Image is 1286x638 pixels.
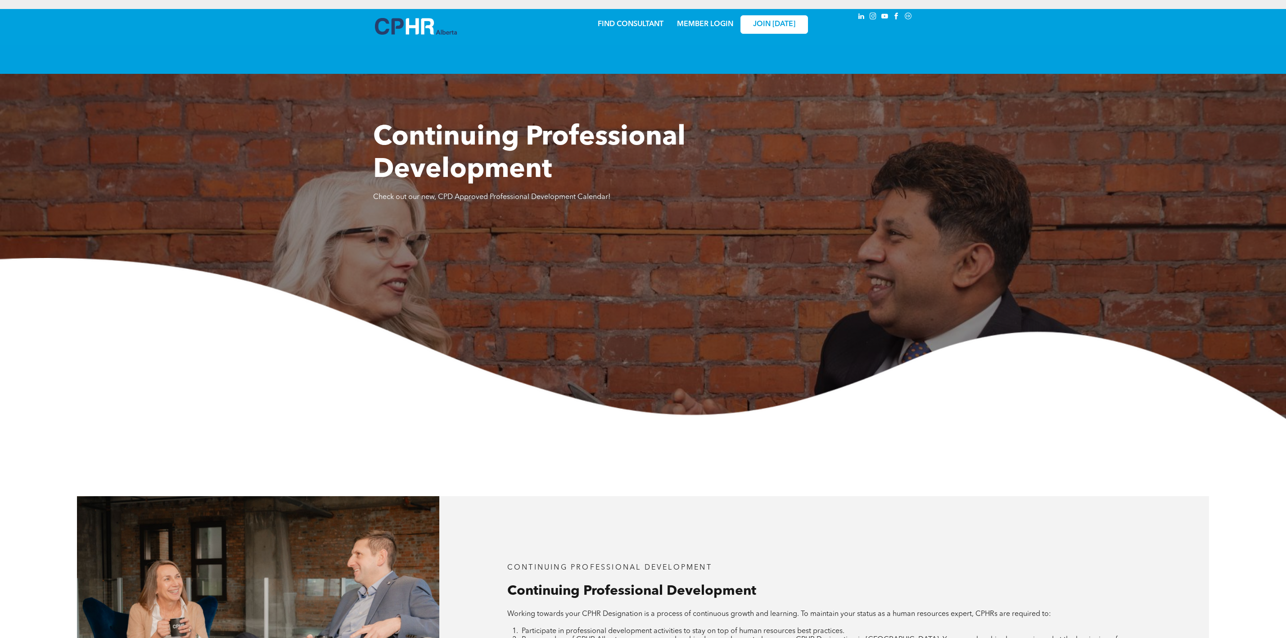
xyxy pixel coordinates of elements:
span: Continuing Professional Development [507,584,756,598]
a: instagram [868,11,878,23]
a: facebook [892,11,902,23]
span: JOIN [DATE] [753,20,795,29]
span: Check out our new, CPD Approved Professional Development Calendar! [373,194,610,201]
a: FIND CONSULTANT [598,21,663,28]
a: Social network [903,11,913,23]
span: Working towards your CPHR Designation is a process of continuous growth and learning. To maintain... [507,611,1051,618]
img: A blue and white logo for cp alberta [375,18,457,35]
a: MEMBER LOGIN [677,21,733,28]
span: CONTINUING PROFESSIONAL DEVELOPMENT [507,564,712,571]
a: linkedin [857,11,866,23]
a: youtube [880,11,890,23]
a: JOIN [DATE] [740,15,808,34]
span: Participate in professional development activities to stay on top of human resources best practices. [522,628,844,635]
span: Continuing Professional Development [373,124,686,184]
